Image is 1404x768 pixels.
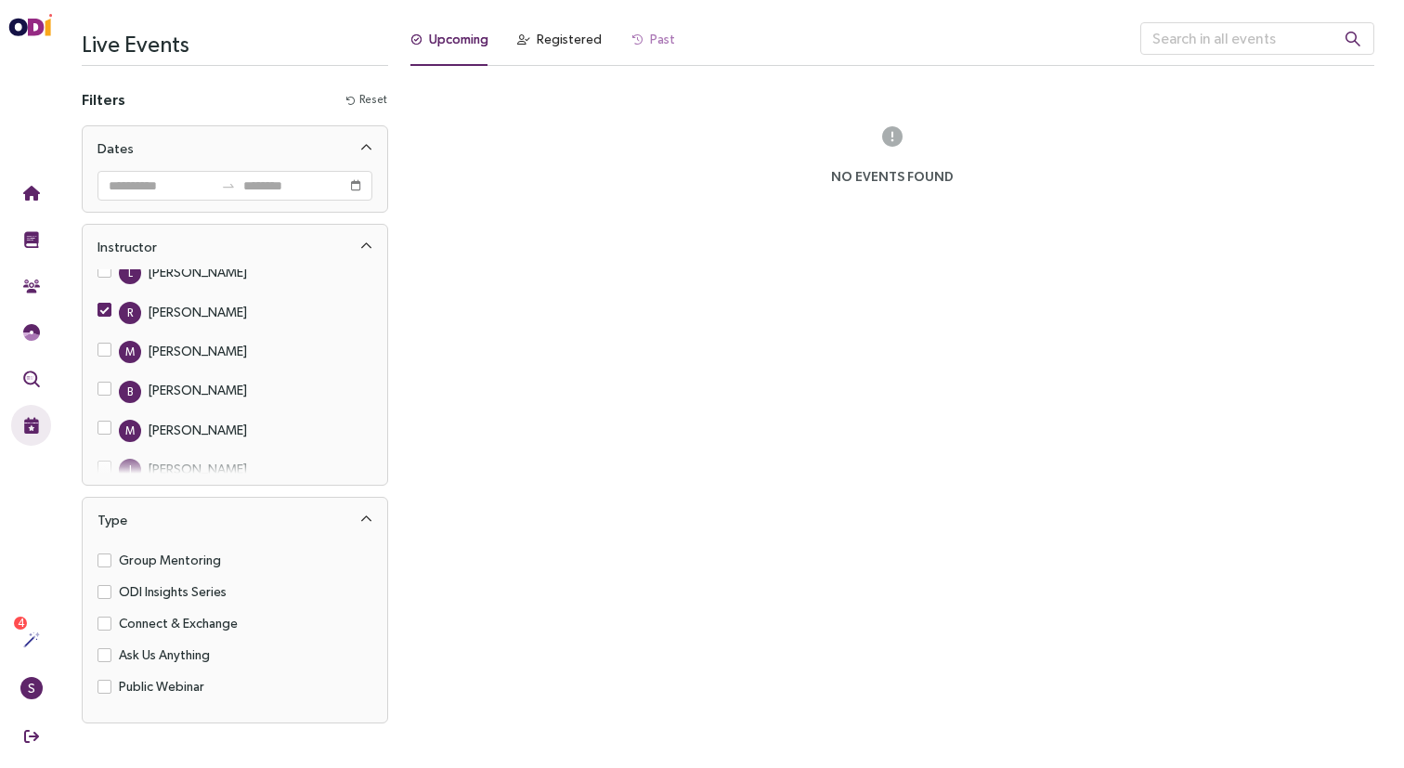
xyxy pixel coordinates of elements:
button: Outcome Validation [11,358,51,399]
span: S [28,677,35,699]
div: Dates [97,137,134,160]
span: M [125,420,135,442]
div: Instructor [97,236,157,258]
button: Actions [11,619,51,660]
img: JTBD Needs Framework [23,324,40,341]
input: Search in all events [1140,22,1374,55]
h4: Filters [82,88,125,111]
h3: Live Events [82,22,388,65]
span: Group Mentoring [111,550,228,570]
div: [PERSON_NAME] [149,341,247,361]
button: search [1330,22,1376,55]
div: Type [83,498,387,542]
div: Upcoming [429,29,488,49]
h3: No events found [831,155,954,198]
button: Needs Framework [11,312,51,353]
div: [PERSON_NAME] [149,262,247,282]
div: [PERSON_NAME] [149,420,247,440]
div: Instructor [83,225,387,269]
button: S [11,668,51,709]
span: search [1345,31,1361,47]
sup: 4 [14,617,27,630]
img: Outcome Validation [23,371,40,387]
span: M [125,341,135,363]
button: Training [11,219,51,260]
div: Past [650,29,675,49]
button: Home [11,173,51,214]
span: L [128,262,133,284]
span: B [127,381,133,403]
img: Community [23,278,40,294]
img: Live Events [23,417,40,434]
div: Type [97,509,127,531]
span: swap-right [221,178,236,193]
button: Reset [345,90,388,110]
span: Public Webinar [111,676,212,696]
span: Reset [359,91,387,109]
span: 4 [18,617,24,630]
div: [PERSON_NAME] [149,302,247,322]
span: ODI Insights Series [111,581,234,602]
div: Dates [83,126,387,171]
img: Training [23,231,40,248]
button: Live Events [11,405,51,446]
div: [PERSON_NAME] [149,380,247,400]
button: Sign Out [11,716,51,757]
span: Connect & Exchange [111,613,245,633]
span: Ask Us Anything [111,644,217,665]
span: R [127,302,133,324]
img: Actions [23,631,40,648]
button: Community [11,266,51,306]
span: to [221,178,236,193]
div: Registered [537,29,602,49]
